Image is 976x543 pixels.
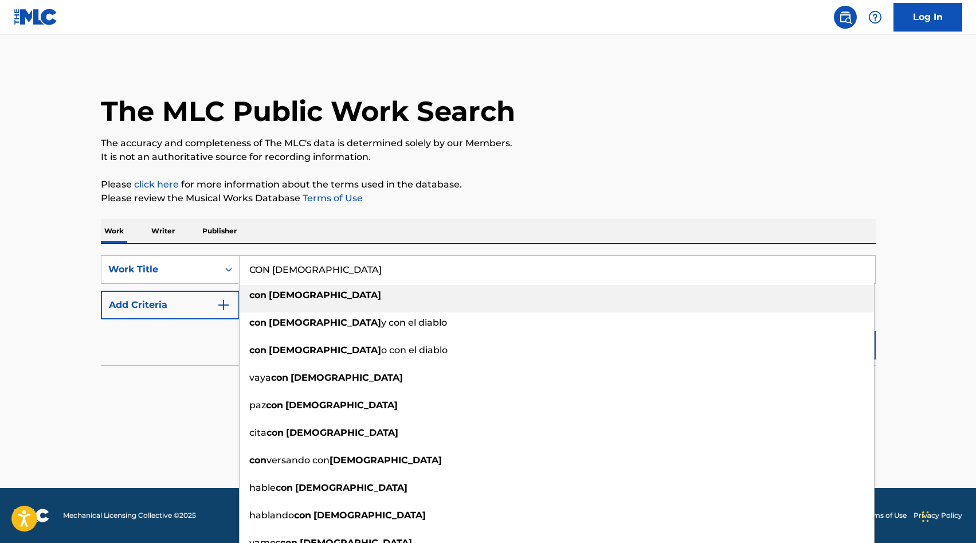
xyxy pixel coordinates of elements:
[249,455,266,466] strong: con
[291,372,403,383] strong: [DEMOGRAPHIC_DATA]
[300,193,363,204] a: Terms of Use
[249,317,266,328] strong: con
[101,255,876,365] form: Search Form
[919,488,976,543] iframe: Chat Widget
[266,427,284,438] strong: con
[295,482,407,493] strong: [DEMOGRAPHIC_DATA]
[199,219,240,243] p: Publisher
[101,219,127,243] p: Work
[101,150,876,164] p: It is not an authoritative source for recording information.
[249,290,266,300] strong: con
[286,427,398,438] strong: [DEMOGRAPHIC_DATA]
[919,488,976,543] div: Widget de chat
[381,345,448,356] span: o con el diablo
[381,317,447,328] span: y con el diablo
[285,400,398,411] strong: [DEMOGRAPHIC_DATA]
[838,10,852,24] img: search
[864,6,887,29] div: Help
[101,94,515,128] h1: The MLC Public Work Search
[148,219,178,243] p: Writer
[834,6,857,29] a: Public Search
[266,455,330,466] span: versando con
[294,510,311,521] strong: con
[108,263,211,276] div: Work Title
[330,455,442,466] strong: [DEMOGRAPHIC_DATA]
[249,510,294,521] span: hablando
[14,9,58,25] img: MLC Logo
[914,510,962,521] a: Privacy Policy
[266,400,283,411] strong: con
[101,192,876,205] p: Please review the Musical Works Database
[134,179,179,190] a: click here
[269,317,381,328] strong: [DEMOGRAPHIC_DATA]
[313,510,426,521] strong: [DEMOGRAPHIC_DATA]
[249,400,266,411] span: paz
[269,345,381,356] strong: [DEMOGRAPHIC_DATA]
[63,510,196,521] span: Mechanical Licensing Collective © 2025
[249,482,276,493] span: hable
[217,298,230,312] img: 9d2ae6d4665cec9f34b9.svg
[893,3,962,32] a: Log In
[101,291,240,319] button: Add Criteria
[922,499,929,534] div: Arrastrar
[868,10,882,24] img: help
[271,372,288,383] strong: con
[14,509,49,522] img: logo
[269,290,381,300] strong: [DEMOGRAPHIC_DATA]
[276,482,293,493] strong: con
[249,372,271,383] span: vaya
[101,136,876,150] p: The accuracy and completeness of The MLC's data is determined solely by our Members.
[249,427,266,438] span: cita
[249,345,266,356] strong: con
[101,178,876,192] p: Please for more information about the terms used in the database.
